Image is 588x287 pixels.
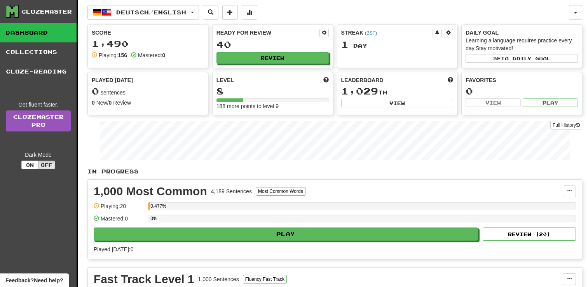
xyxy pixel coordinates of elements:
button: Fluency Fast Track [243,275,287,283]
div: Score [92,29,204,37]
span: Played [DATE] : 0 [94,246,133,252]
div: 1 , 000 Sentences [198,275,239,283]
div: Playing : 20 [94,202,144,215]
a: ClozemasterPro [6,110,71,131]
span: 1 [341,39,349,50]
div: Playing : [92,51,127,59]
button: More stats [242,5,257,20]
button: Review (20) [483,227,576,241]
div: 40 [216,40,329,49]
div: sentences [92,86,204,96]
div: Mastered : [131,51,165,59]
div: Learning a language requires practice every day . Stay motivated ! [466,37,578,52]
div: Daily Goal [466,29,578,37]
div: Ready for Review [216,29,319,37]
button: Deutsch/English [87,5,199,20]
div: Fast Track Level 1 [94,273,194,285]
p: In Progress [87,168,582,175]
div: th [341,86,454,96]
span: Level [216,76,234,84]
strong: 0 [162,52,165,58]
button: Play [523,98,578,107]
span: Open feedback widget [5,276,63,284]
div: Mastered : 0 [94,215,144,227]
div: Clozemaster [21,8,72,16]
button: Add sentence to collection [222,5,238,20]
div: New / Review [92,99,204,107]
span: Leaderboard [341,76,384,84]
button: On [21,161,38,169]
button: Search sentences [203,5,218,20]
span: Played [DATE] [92,76,133,84]
button: Review [216,52,329,64]
div: 1 , 000 Most Common [94,185,207,197]
div: Favorites [466,76,578,84]
div: 0 [466,86,578,96]
strong: 0 [92,100,95,106]
div: 4 , 189 Sentences [211,187,252,195]
button: View [466,98,521,107]
span: Deutsch / English [116,9,186,16]
button: Seta daily goal [466,54,578,63]
div: Get fluent faster . [6,101,71,108]
div: Day [341,40,454,50]
div: 8 [216,86,329,96]
span: This week in points, UTC [448,76,453,84]
button: Off [38,161,55,169]
div: 1 , 490 [92,39,204,49]
strong: 0 [109,100,112,106]
div: Streak [341,29,433,37]
button: View [341,99,454,107]
span: 0 [92,86,99,96]
button: Most Common Words [256,187,305,196]
span: Score more points to level up [323,76,329,84]
div: Dark Mode [6,151,71,159]
span: 1 , 029 [341,86,378,96]
div: 188 more points to level 9 [216,102,329,110]
strong: 156 [118,52,127,58]
span: a daily [505,56,535,61]
a: (BST) [365,30,377,36]
button: Play [94,227,478,241]
button: Full History [550,121,582,129]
